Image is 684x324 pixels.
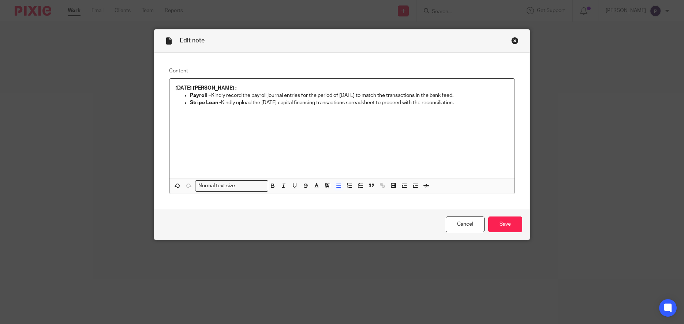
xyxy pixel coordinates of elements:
div: Search for option [195,180,268,192]
p: Kindly upload the [DATE] capital financing transactions spreadsheet to proceed with the reconcili... [190,99,509,106]
span: Normal text size [197,182,237,190]
label: Content [169,67,515,75]
strong: [DATE] [PERSON_NAME] ; [175,86,236,91]
span: Edit note [180,38,205,44]
div: Close this dialog window [511,37,519,44]
strong: Payroll – [190,93,211,98]
input: Search for option [237,182,263,190]
a: Cancel [446,216,485,232]
p: Kindly record the payroll journal entries for the period of [DATE] to match the transactions in t... [190,92,509,99]
strong: Stripe Loan - [190,100,221,105]
input: Save [488,216,522,232]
